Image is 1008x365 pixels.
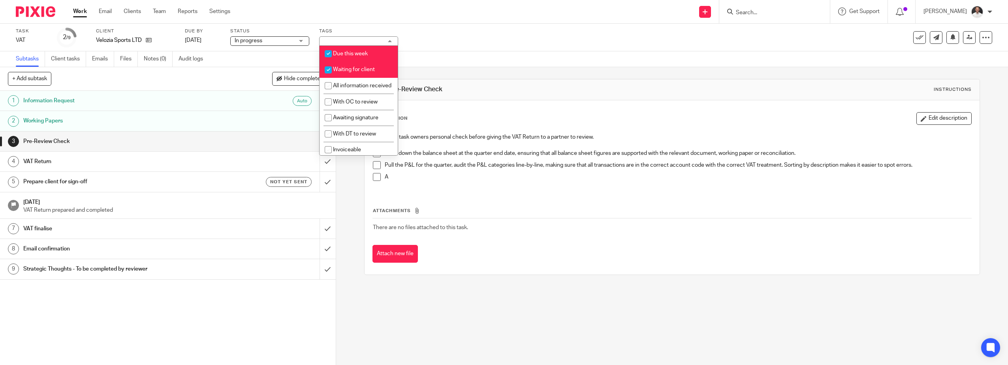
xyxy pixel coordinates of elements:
a: Team [153,8,166,15]
h1: [DATE] [23,196,328,206]
a: Files [120,51,138,67]
label: Task [16,28,47,34]
div: 9 [8,263,19,275]
a: Work [73,8,87,15]
span: Awaiting signature [333,115,378,120]
h1: Pre-Review Check [23,135,216,147]
div: 5 [8,177,19,188]
div: Auto [293,96,312,106]
div: 4 [8,156,19,167]
label: Client [96,28,175,34]
h1: VAT Return [23,156,216,167]
span: Invoiceable [333,147,361,152]
div: Instructions [934,87,972,93]
div: 2 [63,33,71,42]
a: Audit logs [179,51,209,67]
span: With DT to review [333,131,376,137]
div: 1 [8,95,19,106]
a: Notes (0) [144,51,173,67]
div: 3 [8,136,19,147]
label: Due by [185,28,220,34]
span: There are no files attached to this task. [373,225,468,230]
span: Not yet sent [270,179,307,185]
div: 2 [8,116,19,127]
p: Pull the P&L for the quarter, audit the P&L categories line-by-line, making sure that all transac... [385,161,972,169]
span: Get Support [849,9,880,14]
a: Clients [124,8,141,15]
img: Pixie [16,6,55,17]
h1: VAT finalise [23,223,216,235]
div: 7 [8,223,19,234]
span: In progress [235,38,262,43]
a: Reports [178,8,197,15]
a: Client tasks [51,51,86,67]
input: Search [735,9,806,17]
p: Work down the balance sheet at the quarter end date, ensuring that all balance sheet figures are ... [385,149,972,157]
div: VAT [16,36,47,44]
p: [PERSON_NAME] [923,8,967,15]
span: Due this week [333,51,368,56]
p: This is the task owners personal check before giving the VAT Return to a partner to review. [373,133,972,141]
a: Subtasks [16,51,45,67]
h1: Information Request [23,95,216,107]
button: Hide completed [272,72,328,85]
label: Tags [319,28,398,34]
small: /9 [66,36,71,40]
button: + Add subtask [8,72,51,85]
h1: Strategic Thoughts - To be completed by reviewer [23,263,216,275]
button: Attach new file [372,245,418,263]
img: dom%20slack.jpg [971,6,984,18]
h1: Working Papers [23,115,216,127]
span: Hide completed [284,76,323,82]
p: VAT Return prepared and completed [23,206,328,214]
span: All information received [333,83,391,88]
a: Email [99,8,112,15]
h1: Prepare client for sign-off [23,176,216,188]
h1: Email confirmation [23,243,216,255]
h1: Pre-Review Check [389,85,689,94]
a: Settings [209,8,230,15]
a: Emails [92,51,114,67]
span: Waiting for client [333,67,375,72]
p: A [385,173,972,181]
div: 8 [8,243,19,254]
p: Velozia Sports LTD [96,36,142,44]
button: Edit description [916,112,972,125]
label: Status [230,28,309,34]
span: [DATE] [185,38,201,43]
span: Attachments [373,209,411,213]
span: With OC to review [333,99,378,105]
